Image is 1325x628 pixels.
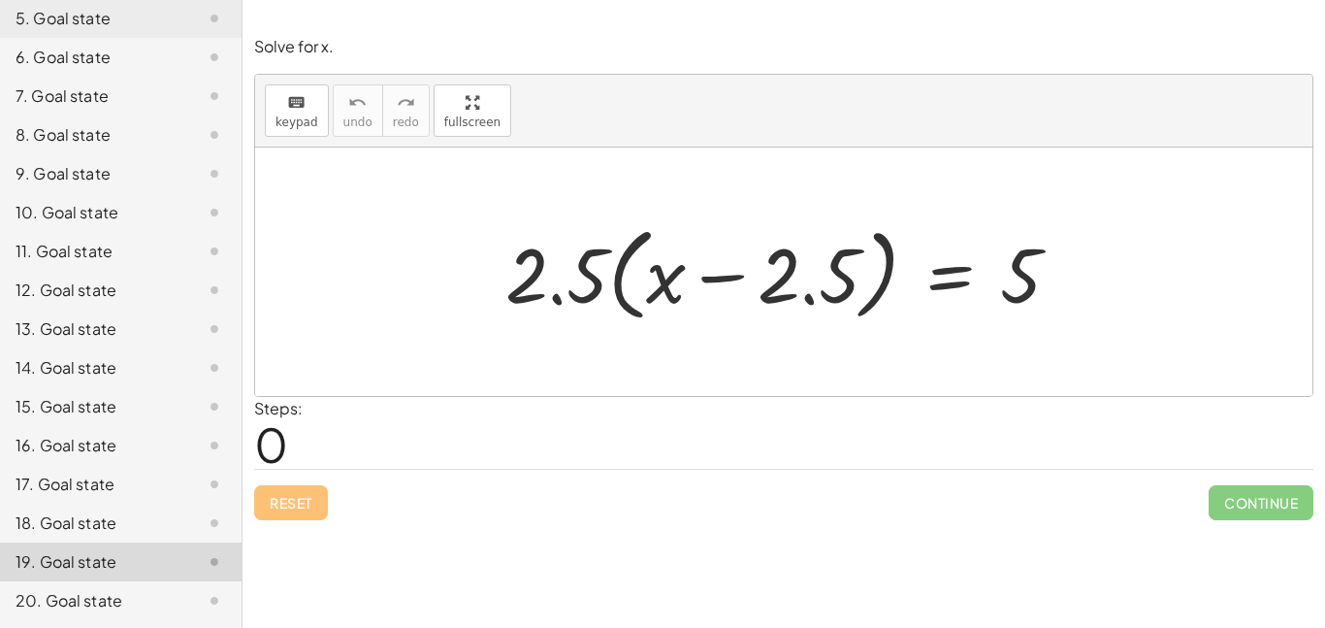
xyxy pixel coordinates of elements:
i: Task not started. [203,7,226,30]
span: undo [343,116,372,129]
div: 19. Goal state [16,550,172,574]
div: 11. Goal state [16,240,172,263]
i: Task not started. [203,589,226,612]
div: 18. Goal state [16,512,172,535]
label: Steps: [254,398,303,418]
i: undo [348,91,367,115]
i: Task not started. [203,395,226,418]
button: undoundo [333,84,383,137]
i: Task not started. [203,279,226,302]
div: 8. Goal state [16,123,172,147]
i: keyboard [287,91,306,115]
div: 12. Goal state [16,279,172,302]
div: 13. Goal state [16,317,172,341]
span: redo [393,116,419,129]
div: 14. Goal state [16,356,172,380]
div: 15. Goal state [16,395,172,418]
div: 20. Goal state [16,589,172,612]
div: 10. Goal state [16,201,172,224]
i: Task not started. [203,201,226,224]
i: Task not started. [203,46,226,69]
div: 16. Goal state [16,434,172,457]
button: keyboardkeypad [265,84,329,137]
i: Task not started. [203,84,226,108]
i: redo [397,91,415,115]
div: 17. Goal state [16,473,172,496]
div: 7. Goal state [16,84,172,108]
i: Task not started. [203,473,226,496]
p: Solve for x. [254,36,1313,58]
div: 9. Goal state [16,162,172,185]
i: Task not started. [203,512,226,535]
i: Task not started. [203,356,226,380]
span: fullscreen [444,116,501,129]
i: Task not started. [203,317,226,341]
button: fullscreen [434,84,511,137]
button: redoredo [382,84,430,137]
i: Task not started. [203,162,226,185]
span: keypad [275,116,318,129]
i: Task not started. [203,240,226,263]
span: 0 [254,414,288,474]
i: Task not started. [203,434,226,457]
i: Task not started. [203,123,226,147]
div: 5. Goal state [16,7,172,30]
div: 6. Goal state [16,46,172,69]
i: Task not started. [203,550,226,574]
